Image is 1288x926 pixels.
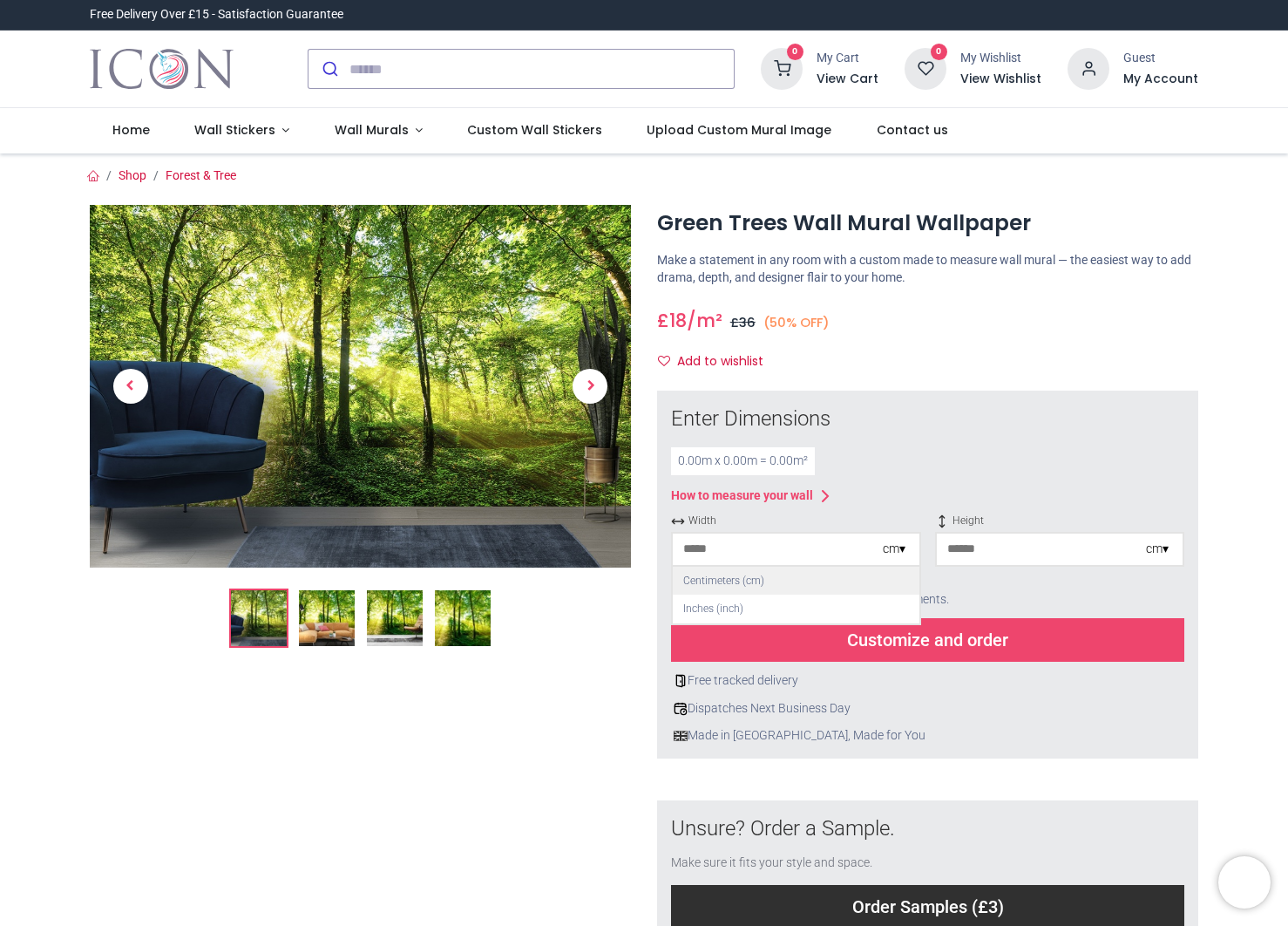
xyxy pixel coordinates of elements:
[657,347,778,377] button: Add to wishlistAdd to wishlist
[935,514,1185,528] span: Height
[739,314,756,331] span: 36
[119,168,146,182] a: Shop
[90,44,234,93] img: Icon Wall Stickers
[671,581,1184,619] div: Add 5-10cm of extra margin to your measurements.
[673,595,919,623] div: Inches (inch)
[367,590,423,646] img: WS-42814-03
[647,121,831,139] span: Upload Custom Mural Image
[817,50,878,67] div: My Cart
[787,44,803,60] sup: 0
[960,71,1041,88] a: View Wishlist
[172,108,312,153] a: Wall Stickers
[832,6,1198,24] iframe: Customer reviews powered by Trustpilot
[931,44,947,60] sup: 0
[671,514,921,528] span: Width
[573,369,607,404] span: Next
[671,618,1184,662] div: Customize and order
[669,308,687,333] span: 18
[674,729,688,743] img: uk
[673,567,919,596] div: Centimeters (cm)
[335,121,409,139] span: Wall Murals
[113,369,148,404] span: Previous
[657,208,1198,238] h1: Green Trees Wall Mural Wallpaper
[671,700,1184,718] div: Dispatches Next Business Day
[1123,50,1198,67] div: Guest
[435,590,491,646] img: WS-42814-04
[671,487,813,505] div: How to measure your wall
[817,71,878,88] a: View Cart
[657,252,1198,286] p: Make a statement in any room with a custom made to measure wall mural — the easiest way to add dr...
[877,121,948,139] span: Contact us
[671,855,1184,872] div: Make sure it fits your style and space.
[1146,541,1169,558] div: cm ▾
[312,108,445,153] a: Wall Murals
[960,50,1041,67] div: My Wishlist
[687,308,722,333] span: /m²
[550,260,631,514] a: Next
[231,590,287,646] img: Green Trees Wall Mural Wallpaper
[299,590,355,646] img: WS-42814-02
[90,44,234,93] a: Logo of Icon Wall Stickers
[671,405,1184,434] div: Enter Dimensions
[166,168,236,182] a: Forest & Tree
[671,447,815,475] div: 0.00 m x 0.00 m = 0.00 m²
[90,205,631,568] img: Green Trees Wall Mural Wallpaper
[658,355,670,367] i: Add to wishlist
[194,121,275,139] span: Wall Stickers
[1218,856,1271,909] iframe: Brevo live chat
[657,308,687,333] span: £
[308,50,349,88] button: Submit
[671,814,1184,844] div: Unsure? Order a Sample.
[112,121,150,139] span: Home
[763,314,830,332] small: (50% OFF)
[467,121,602,139] span: Custom Wall Stickers
[671,727,1184,745] div: Made in [GEOGRAPHIC_DATA], Made for You
[761,61,803,75] a: 0
[671,672,1184,690] div: Free tracked delivery
[730,314,756,331] span: £
[883,541,905,558] div: cm ▾
[1123,71,1198,88] a: My Account
[905,61,946,75] a: 0
[90,6,343,24] div: Free Delivery Over £15 - Satisfaction Guarantee
[90,260,171,514] a: Previous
